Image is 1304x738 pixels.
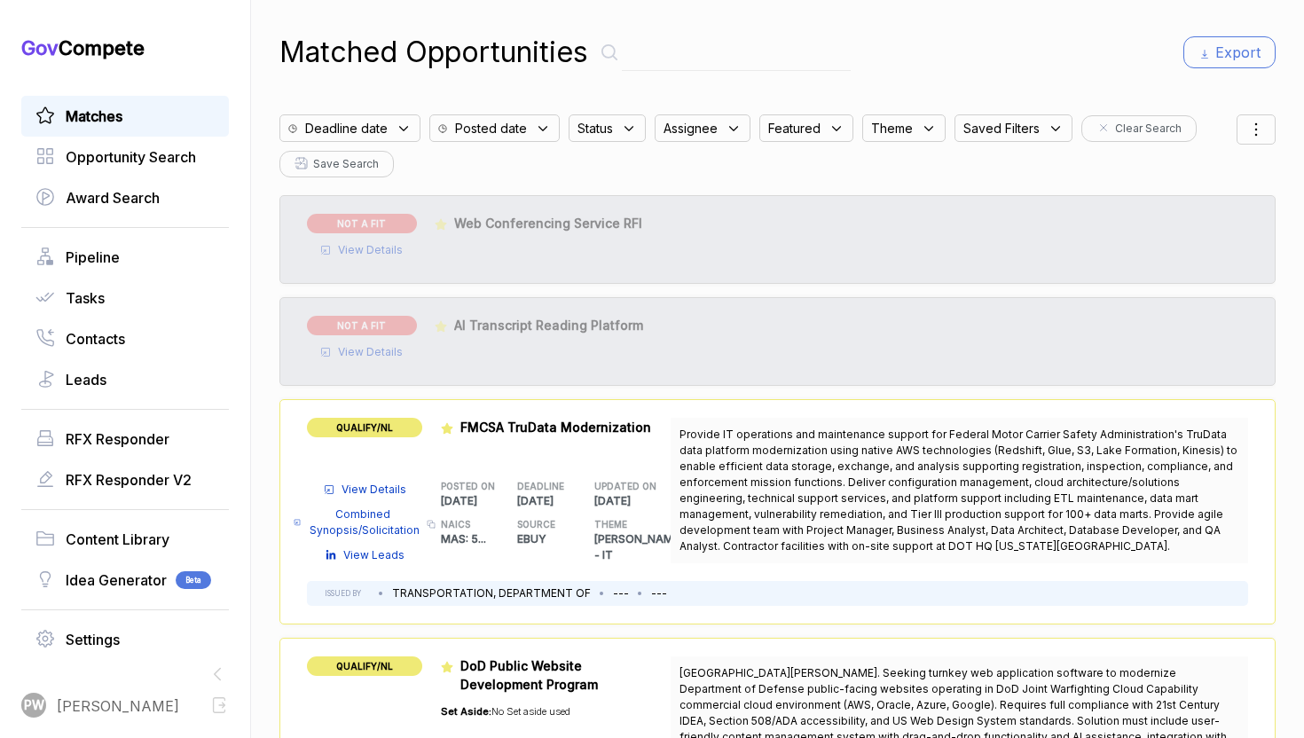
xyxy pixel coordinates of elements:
a: Content Library [35,529,215,550]
span: Tasks [66,287,105,309]
a: Idea GeneratorBeta [35,569,215,591]
span: [PERSON_NAME] [57,695,179,717]
span: Idea Generator [66,569,167,591]
span: View Details [342,482,406,498]
a: Settings [35,629,215,650]
h5: UPDATED ON [594,480,643,493]
span: Saved Filters [963,119,1040,137]
h5: THEME [594,518,643,531]
span: Status [577,119,613,137]
span: Save Search [313,156,379,172]
li: --- [613,585,629,601]
span: RFX Responder V2 [66,469,192,491]
li: TRANSPORTATION, DEPARTMENT OF [392,585,591,601]
span: Clear Search [1115,121,1182,137]
span: Assignee [664,119,718,137]
span: Set Aside: [441,705,491,718]
a: Pipeline [35,247,215,268]
a: RFX Responder V2 [35,469,215,491]
p: [PERSON_NAME] - IT [594,531,672,563]
span: QUALIFY/NL [307,418,422,437]
span: PW [24,696,44,715]
span: View Leads [343,547,405,563]
span: Gov [21,36,59,59]
button: Clear Search [1081,115,1197,142]
span: Beta [176,571,211,589]
span: RFX Responder [66,428,169,450]
h5: POSTED ON [441,480,490,493]
span: Opportunity Search [66,146,196,168]
button: Export [1183,36,1276,68]
a: Leads [35,369,215,390]
span: Contacts [66,328,125,349]
span: Combined Synopsis/Solicitation [308,506,421,538]
h5: ISSUED BY [325,588,361,599]
li: --- [651,585,667,601]
span: Content Library [66,529,169,550]
a: Opportunity Search [35,146,215,168]
h5: DEADLINE [517,480,566,493]
span: Leads [66,369,106,390]
span: Deadline date [305,119,388,137]
span: Matches [66,106,122,127]
a: RFX Responder [35,428,215,450]
span: NOT A FIT [307,214,417,233]
h5: SOURCE [517,518,566,531]
span: Pipeline [66,247,120,268]
h1: Compete [21,35,229,60]
p: [DATE] [517,493,594,509]
p: [DATE] [441,493,518,509]
span: NOT A FIT [307,316,417,335]
span: Settings [66,629,120,650]
span: AI Transcript Reading Platform [454,318,643,333]
span: Provide IT operations and maintenance support for Federal Motor Carrier Safety Administration's T... [679,428,1237,553]
a: Award Search [35,187,215,208]
span: Web Conferencing Service RFI [454,216,642,231]
span: Theme [871,119,913,137]
span: Featured [768,119,821,137]
h1: Matched Opportunities [279,31,588,74]
span: QUALIFY/NL [307,656,422,676]
span: FMCSA TruData Modernization [460,420,651,435]
p: [DATE] [594,493,672,509]
span: MAS: 5 ... [441,532,486,546]
h5: NAICS [441,518,490,531]
a: Contacts [35,328,215,349]
a: Combined Synopsis/Solicitation [294,506,421,538]
span: View Details [338,344,403,360]
span: Award Search [66,187,160,208]
span: No Set aside used [491,705,570,718]
span: DoD Public Website Development Program [460,658,598,692]
a: Matches [35,106,215,127]
span: View Details [338,242,403,258]
a: Tasks [35,287,215,309]
button: Save Search [279,151,394,177]
p: EBUY [517,531,594,547]
span: Posted date [455,119,527,137]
